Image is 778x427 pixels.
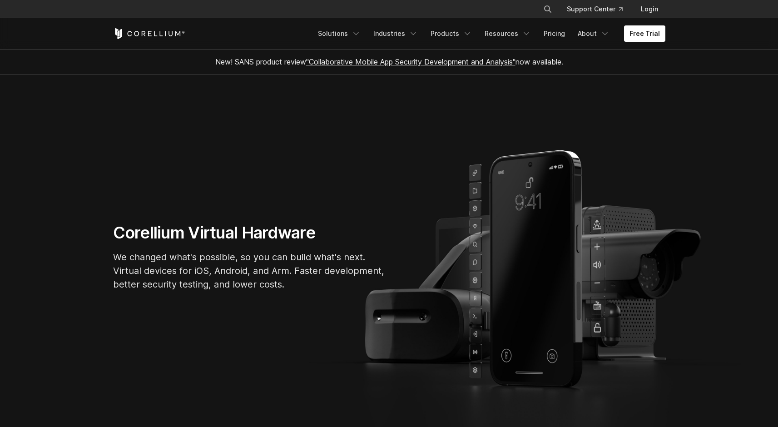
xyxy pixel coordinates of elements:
a: Free Trial [624,25,665,42]
h1: Corellium Virtual Hardware [113,223,386,243]
a: Pricing [538,25,570,42]
a: Solutions [312,25,366,42]
div: Navigation Menu [532,1,665,17]
div: Navigation Menu [312,25,665,42]
a: Corellium Home [113,28,185,39]
a: Login [634,1,665,17]
a: Industries [368,25,423,42]
a: About [572,25,615,42]
button: Search [540,1,556,17]
p: We changed what's possible, so you can build what's next. Virtual devices for iOS, Android, and A... [113,250,386,291]
a: "Collaborative Mobile App Security Development and Analysis" [306,57,515,66]
span: New! SANS product review now available. [215,57,563,66]
a: Products [425,25,477,42]
a: Support Center [560,1,630,17]
a: Resources [479,25,536,42]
